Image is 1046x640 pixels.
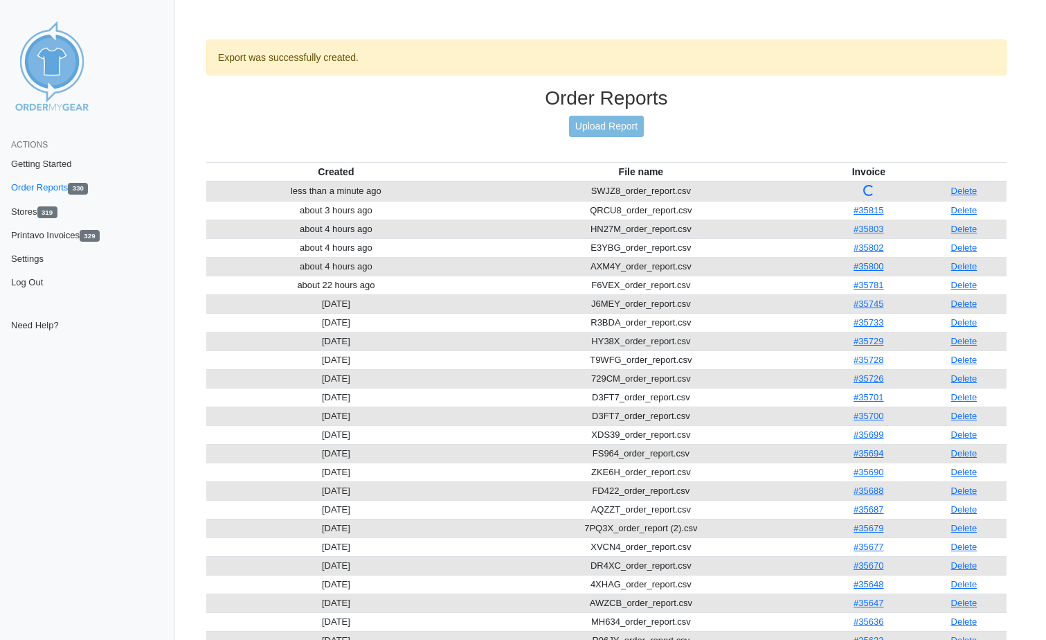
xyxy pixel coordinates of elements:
a: Delete [951,523,977,533]
td: [DATE] [206,519,466,537]
td: 7PQ3X_order_report (2).csv [466,519,816,537]
td: [DATE] [206,612,466,631]
a: #35636 [854,616,883,627]
a: #35647 [854,598,883,608]
td: XVCN4_order_report.csv [466,537,816,556]
th: Invoice [816,162,921,181]
a: Delete [951,448,977,459]
td: AWZCB_order_report.csv [466,594,816,612]
td: [DATE] [206,444,466,463]
a: Delete [951,299,977,309]
a: #35688 [854,486,883,496]
a: Delete [951,205,977,215]
td: [DATE] [206,294,466,313]
a: Delete [951,373,977,384]
td: QRCU8_order_report.csv [466,201,816,220]
td: [DATE] [206,332,466,350]
a: #35670 [854,560,883,571]
td: D3FT7_order_report.csv [466,407,816,425]
a: Delete [951,224,977,234]
a: #35694 [854,448,883,459]
a: Delete [951,598,977,608]
td: [DATE] [206,575,466,594]
a: #35701 [854,392,883,402]
a: #35803 [854,224,883,234]
td: F6VEX_order_report.csv [466,276,816,294]
td: [DATE] [206,313,466,332]
a: #35729 [854,336,883,346]
a: #35800 [854,261,883,272]
td: XDS39_order_report.csv [466,425,816,444]
a: Delete [951,411,977,421]
td: [DATE] [206,369,466,388]
a: #35700 [854,411,883,421]
span: Actions [11,140,48,150]
td: E3YBG_order_report.csv [466,238,816,257]
td: about 4 hours ago [206,238,466,257]
a: #35677 [854,542,883,552]
a: Delete [951,579,977,589]
a: Delete [951,616,977,627]
td: less than a minute ago [206,181,466,202]
td: AXM4Y_order_report.csv [466,257,816,276]
td: [DATE] [206,556,466,575]
div: Export was successfully created. [206,39,1007,75]
td: [DATE] [206,537,466,556]
a: #35699 [854,429,883,440]
a: #35687 [854,504,883,515]
a: Delete [951,242,977,253]
th: Created [206,162,466,181]
span: 330 [68,183,88,195]
td: SWJZ8_order_report.csv [466,181,816,202]
td: [DATE] [206,425,466,444]
a: Upload Report [569,116,644,137]
td: about 4 hours ago [206,257,466,276]
td: [DATE] [206,463,466,481]
td: [DATE] [206,594,466,612]
span: 329 [80,230,100,242]
td: [DATE] [206,407,466,425]
h3: Order Reports [206,87,1007,110]
a: Delete [951,504,977,515]
a: #35815 [854,205,883,215]
td: [DATE] [206,350,466,369]
td: AQZZT_order_report.csv [466,500,816,519]
a: Delete [951,186,977,196]
a: #35728 [854,355,883,365]
td: DR4XC_order_report.csv [466,556,816,575]
a: #35802 [854,242,883,253]
a: Delete [951,486,977,496]
td: T9WFG_order_report.csv [466,350,816,369]
a: #35690 [854,467,883,477]
td: about 4 hours ago [206,220,466,238]
td: about 3 hours ago [206,201,466,220]
td: FS964_order_report.csv [466,444,816,463]
td: HY38X_order_report.csv [466,332,816,350]
a: Delete [951,542,977,552]
a: Delete [951,560,977,571]
a: Delete [951,261,977,272]
td: [DATE] [206,388,466,407]
td: 729CM_order_report.csv [466,369,816,388]
a: Delete [951,280,977,290]
td: R3BDA_order_report.csv [466,313,816,332]
a: Delete [951,336,977,346]
a: Delete [951,392,977,402]
td: [DATE] [206,481,466,500]
td: J6MEY_order_report.csv [466,294,816,313]
td: 4XHAG_order_report.csv [466,575,816,594]
a: Delete [951,317,977,328]
a: #35679 [854,523,883,533]
a: Delete [951,429,977,440]
a: #35745 [854,299,883,309]
a: #35648 [854,579,883,589]
td: ZKE6H_order_report.csv [466,463,816,481]
span: 319 [37,206,57,218]
a: #35781 [854,280,883,290]
td: FD422_order_report.csv [466,481,816,500]
td: HN27M_order_report.csv [466,220,816,238]
a: Delete [951,467,977,477]
td: [DATE] [206,500,466,519]
th: File name [466,162,816,181]
td: MH634_order_report.csv [466,612,816,631]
